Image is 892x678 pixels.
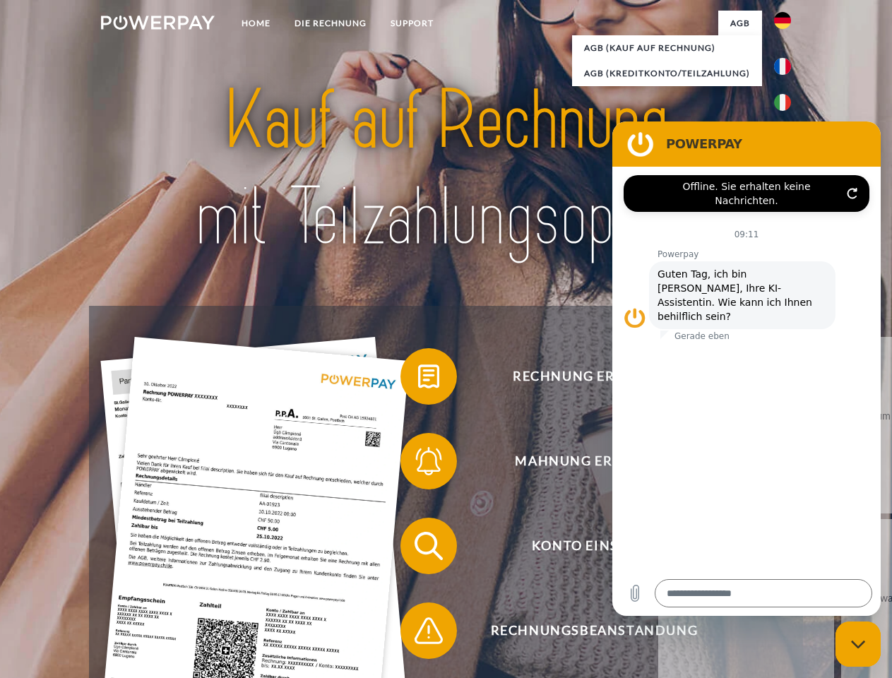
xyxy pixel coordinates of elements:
[400,433,768,489] button: Mahnung erhalten?
[421,433,767,489] span: Mahnung erhalten?
[230,11,283,36] a: Home
[379,11,446,36] a: SUPPORT
[283,11,379,36] a: DIE RECHNUNG
[612,121,881,616] iframe: Messaging-Fenster
[774,94,791,111] img: it
[718,11,762,36] a: agb
[421,518,767,574] span: Konto einsehen
[411,613,446,648] img: qb_warning.svg
[400,518,768,574] button: Konto einsehen
[774,12,791,29] img: de
[572,35,762,61] a: AGB (Kauf auf Rechnung)
[411,528,446,564] img: qb_search.svg
[411,359,446,394] img: qb_bill.svg
[135,68,757,270] img: title-powerpay_de.svg
[421,602,767,659] span: Rechnungsbeanstandung
[101,16,215,30] img: logo-powerpay-white.svg
[411,444,446,479] img: qb_bell.svg
[400,348,768,405] button: Rechnung erhalten?
[572,61,762,86] a: AGB (Kreditkonto/Teilzahlung)
[835,621,881,667] iframe: Schaltfläche zum Öffnen des Messaging-Fensters; Konversation läuft
[400,602,768,659] button: Rechnungsbeanstandung
[421,348,767,405] span: Rechnung erhalten?
[774,58,791,75] img: fr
